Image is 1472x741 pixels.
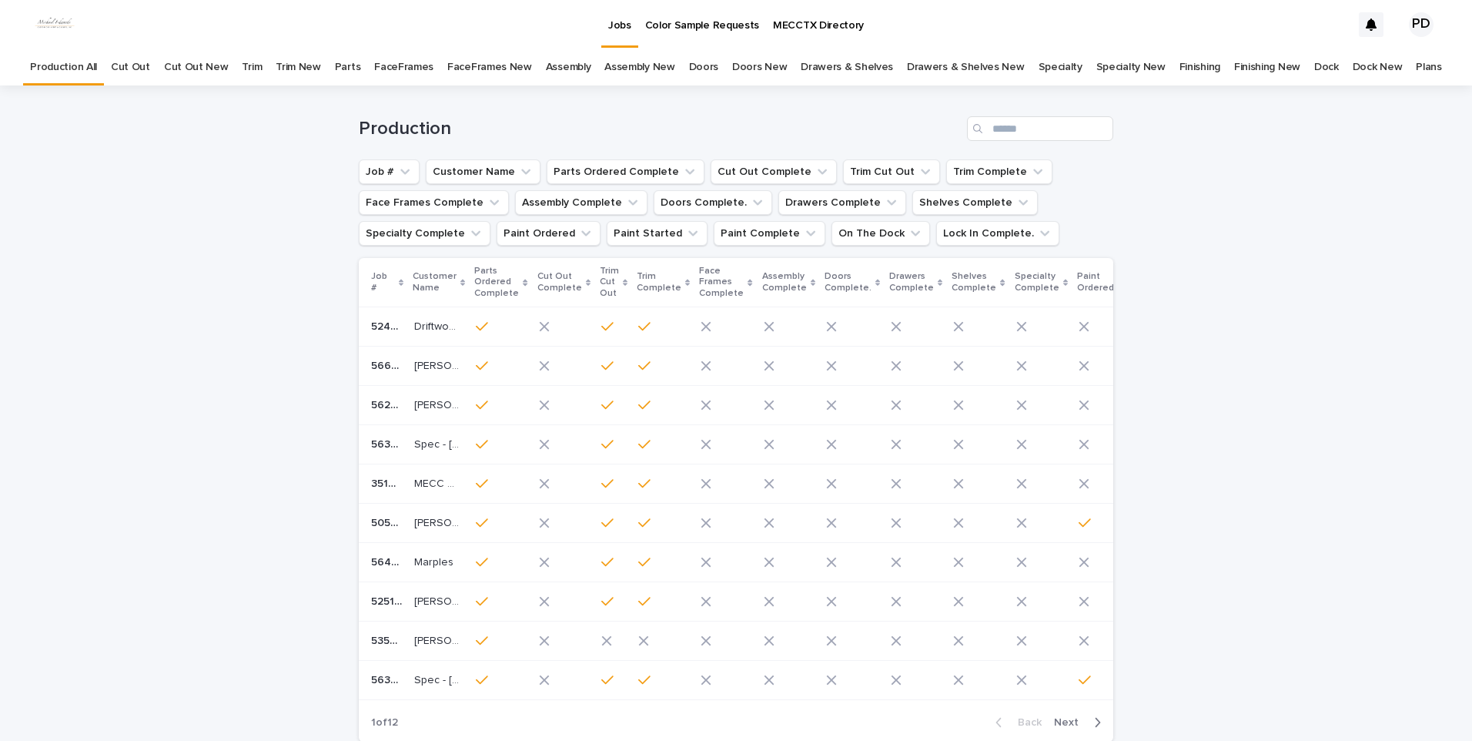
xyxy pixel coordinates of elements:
button: Trim Cut Out [843,159,940,184]
p: 5643-F1 [371,553,405,569]
p: Spec - 41 Tennis Lane [414,435,463,451]
a: Production All [30,49,97,85]
p: Paint Ordered [1077,268,1114,297]
a: Plans [1416,49,1441,85]
p: McDonald, RW [414,632,463,648]
a: Drawers & Shelves [801,49,893,85]
p: Trim Complete [637,268,681,297]
a: Assembly [546,49,591,85]
button: Specialty Complete [359,221,490,246]
p: 5251-F1 [371,592,405,609]
button: Customer Name [426,159,540,184]
a: Trim New [276,49,321,85]
button: Trim Complete [946,159,1052,184]
img: dhEtdSsQReaQtgKTuLrt [31,9,79,40]
p: Customer Name [413,268,457,297]
p: Stanton Samples [414,357,463,373]
button: Paint Started [607,221,708,246]
p: Doors Complete. [825,268,871,297]
a: Specialty [1039,49,1082,85]
button: Drawers Complete [778,190,906,215]
button: Back [983,716,1048,729]
p: Shelves Complete [952,268,996,297]
button: Assembly Complete [515,190,647,215]
h1: Production [359,118,961,140]
p: Drawers Complete [889,268,934,297]
a: Cut Out [111,49,150,85]
p: Katee Haile [414,514,463,530]
tr: 3514-F53514-F5 MECC SHOWROOM 9 FixMECC SHOWROOM 9 Fix [359,464,1367,504]
button: On The Dock [831,221,930,246]
p: Specialty Complete [1015,268,1059,297]
p: 5638-F1 [371,435,405,451]
button: Job # [359,159,420,184]
tr: 5251-F15251-F1 [PERSON_NAME] Game House[PERSON_NAME] Game House [359,582,1367,622]
tr: 5624-F15624-F1 [PERSON_NAME][PERSON_NAME] [359,386,1367,425]
a: Parts [335,49,360,85]
tr: 5668-015668-01 [PERSON_NAME] Samples[PERSON_NAME] Samples [359,347,1367,386]
tr: 5638-F25638-F2 Spec - [STREET_ADDRESS]Spec - [STREET_ADDRESS] [359,661,1367,700]
p: Job # [371,268,395,297]
tr: 5643-F15643-F1 MarplesMarples [359,543,1367,582]
span: Next [1054,717,1088,728]
a: Dock [1314,49,1339,85]
tr: 5350-A15350-A1 [PERSON_NAME][PERSON_NAME] [359,622,1367,661]
a: Dock New [1353,49,1403,85]
button: Doors Complete. [654,190,772,215]
tr: 5241-F15241-F1 Driftwood ModernDriftwood Modern [359,307,1367,347]
p: Spec - 41 Tennis Lane [414,671,463,687]
a: Finishing [1179,49,1220,85]
p: 5350-A1 [371,632,405,648]
tr: 5052-A25052-A2 [PERSON_NAME][PERSON_NAME] [359,504,1367,543]
a: FaceFrames New [447,49,532,85]
span: Back [1009,717,1042,728]
p: Cantu, Ismael [414,396,463,412]
a: Specialty New [1096,49,1166,85]
p: 5668-01 [371,357,405,373]
p: 5638-F2 [371,671,405,687]
a: Cut Out New [164,49,229,85]
a: Drawers & Shelves New [907,49,1025,85]
button: Cut Out Complete [711,159,837,184]
p: MECC SHOWROOM 9 Fix [414,474,463,491]
button: Paint Ordered [497,221,601,246]
p: Driftwood Modern [414,317,463,334]
a: Doors New [732,49,787,85]
p: 3514-F5 [371,474,405,491]
button: Shelves Complete [912,190,1038,215]
p: 5052-A2 [371,514,405,530]
p: Cut Out Complete [537,268,582,297]
div: PD [1409,12,1434,37]
tr: 5638-F15638-F1 Spec - [STREET_ADDRESS]Spec - [STREET_ADDRESS] [359,425,1367,464]
input: Search [967,116,1113,141]
p: 5241-F1 [371,317,405,334]
a: Finishing New [1234,49,1300,85]
button: Next [1048,716,1113,729]
button: Face Frames Complete [359,190,509,215]
p: Crossland Game House [414,592,463,609]
button: Paint Complete [714,221,825,246]
p: Face Frames Complete [699,263,744,302]
p: Marples [414,553,457,569]
button: Parts Ordered Complete [547,159,704,184]
p: 5624-F1 [371,396,405,412]
a: Doors [689,49,718,85]
a: FaceFrames [374,49,433,85]
a: Trim [242,49,262,85]
p: Parts Ordered Complete [474,263,519,302]
button: Lock In Complete. [936,221,1059,246]
p: Trim Cut Out [600,263,619,302]
a: Assembly New [604,49,674,85]
p: Assembly Complete [762,268,807,297]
